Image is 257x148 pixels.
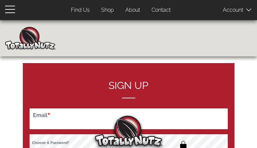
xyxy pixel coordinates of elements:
[120,4,145,17] a: About
[30,80,228,98] h2: Sign up
[146,4,176,17] a: Contact
[5,27,55,50] img: Home
[95,116,162,146] img: Totally Nutz Logo
[96,4,119,17] a: Shop
[66,4,95,17] a: Find Us
[30,108,228,129] input: Email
